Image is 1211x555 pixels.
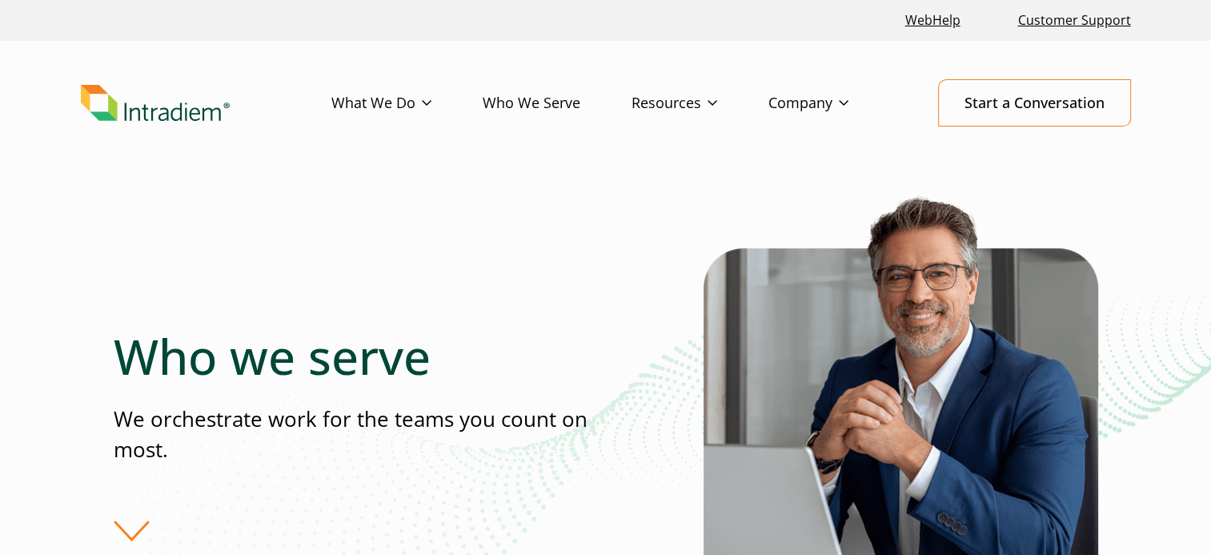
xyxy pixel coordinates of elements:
a: Link opens in a new window [899,3,967,38]
a: Link to homepage of Intradiem [81,85,331,122]
img: Intradiem [81,85,230,122]
a: Resources [632,80,768,127]
a: What We Do [331,80,483,127]
a: Who We Serve [483,80,632,127]
a: Start a Conversation [938,79,1131,127]
h1: Who we serve [114,328,605,385]
a: Customer Support [1012,3,1137,38]
p: We orchestrate work for the teams you count on most. [114,404,605,465]
a: Company [768,80,900,127]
